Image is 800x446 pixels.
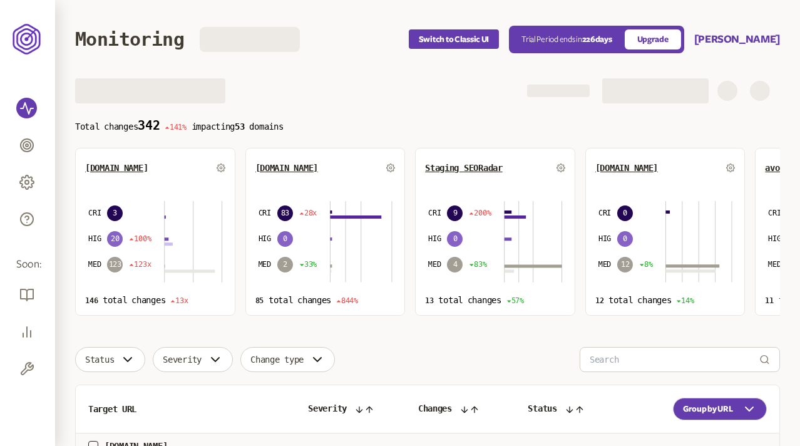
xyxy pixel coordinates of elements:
[676,296,694,305] span: 14%
[165,123,187,132] span: 141%
[469,208,491,218] span: 200%
[428,234,441,244] span: HIG
[598,259,611,269] span: MED
[595,295,736,306] p: total changes
[85,163,148,173] button: [DOMAIN_NAME]
[598,208,611,218] span: CRI
[85,296,98,305] span: 146
[768,259,781,269] span: MED
[250,355,304,365] span: Change type
[85,295,225,306] p: total changes
[336,296,358,305] span: 844%
[88,234,101,244] span: HIG
[163,355,202,365] span: Severity
[694,32,780,47] button: [PERSON_NAME]
[428,259,441,269] span: MED
[617,257,633,272] span: 12
[768,234,781,244] span: HIG
[240,347,335,372] button: Change type
[138,118,160,133] span: 342
[765,296,774,305] span: 11
[425,163,503,173] button: Staging SEORadar
[129,259,151,269] span: 123x
[625,29,681,49] a: Upgrade
[88,208,101,218] span: CRI
[469,259,486,269] span: 83%
[88,259,101,269] span: MED
[170,296,188,305] span: 13x
[590,348,759,371] input: Search
[235,122,244,132] span: 53
[277,231,293,247] span: 0
[425,295,565,306] p: total changes
[259,208,271,218] span: CRI
[255,296,264,305] span: 85
[299,208,317,218] span: 28x
[299,259,317,269] span: 33%
[16,257,39,272] span: Soon:
[425,296,434,305] span: 13
[259,234,271,244] span: HIG
[75,28,184,50] h1: Monitoring
[447,231,463,247] span: 0
[428,208,441,218] span: CRI
[595,163,658,173] button: [DOMAIN_NAME]
[295,385,406,433] th: Severity
[107,257,123,272] span: 123
[255,295,396,306] p: total changes
[447,257,463,272] span: 4
[129,234,151,244] span: 100%
[683,404,733,414] span: Group by URL
[506,296,524,305] span: 57%
[639,259,653,269] span: 8%
[75,118,780,133] p: Total changes impacting domains
[85,355,114,365] span: Status
[598,234,611,244] span: HIG
[75,347,145,372] button: Status
[617,205,633,221] span: 0
[107,205,123,221] span: 3
[617,231,633,247] span: 0
[447,205,463,221] span: 9
[259,259,271,269] span: MED
[277,205,293,221] span: 83
[76,385,295,433] th: Target URL
[521,34,612,44] p: Trial Period ends in
[277,257,293,272] span: 2
[153,347,233,372] button: Severity
[673,398,767,420] button: Group by URL
[107,231,123,247] span: 20
[768,208,781,218] span: CRI
[595,296,604,305] span: 12
[516,385,644,433] th: Status
[582,35,612,44] span: 226 days
[406,385,516,433] th: Changes
[409,29,499,49] button: Switch to Classic UI
[255,163,318,173] button: [DOMAIN_NAME]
